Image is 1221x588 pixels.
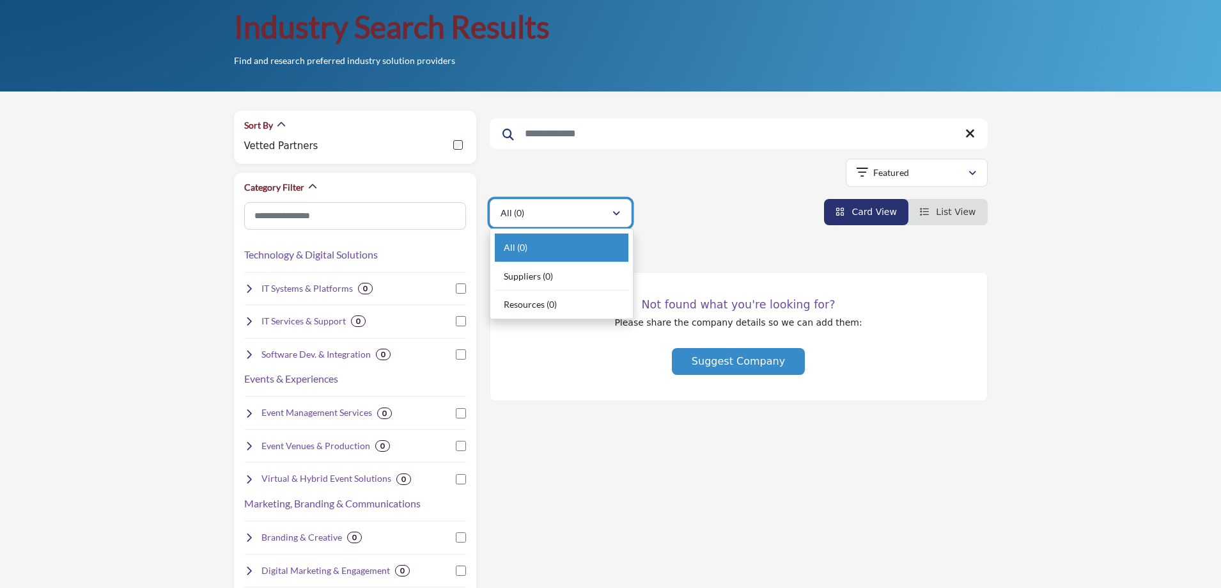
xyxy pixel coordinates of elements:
[456,474,466,484] input: Select Virtual & Hybrid Event Solutions checkbox
[261,282,353,295] h4: IT Systems & Platforms : Core systems like CRM, AMS, EMS, CMS, and LMS.
[456,349,466,360] input: Select Software Dev. & Integration checkbox
[400,566,405,575] b: 0
[244,181,304,194] h2: Category Filter
[846,159,988,187] button: Featured
[504,271,541,282] span: Suppliers
[836,207,897,217] a: View Card
[244,247,378,262] button: Technology & Digital Solutions
[516,298,961,312] h3: Not found what you're looking for?
[376,349,391,360] div: 0 Results For Software Dev. & Integration
[261,315,346,328] h4: IT Services & Support : Ongoing technology support, hosting, and security.
[456,316,466,326] input: Select IT Services & Support checkbox
[490,118,988,149] input: Search Keyword
[377,408,392,419] div: 0 Results For Event Management Services
[504,242,515,253] span: All
[244,119,273,132] h2: Sort By
[453,140,463,150] input: Vetted Partners checkbox
[504,299,545,310] span: Resources
[358,283,373,294] div: 0 Results For IT Systems & Platforms
[672,348,805,375] button: Suggest Company
[261,472,391,485] h4: Virtual & Hybrid Event Solutions : Digital tools and platforms for hybrid and virtual events.
[261,564,390,577] h4: Digital Marketing & Engagement : Campaigns, email marketing, and digital strategies.
[244,202,466,230] input: Search Category
[824,199,908,225] li: Card View
[396,473,411,485] div: 0 Results For Virtual & Hybrid Event Solutions
[401,475,406,484] b: 0
[381,350,385,359] b: 0
[490,199,632,227] button: All (0)
[692,355,785,367] span: Suggest Company
[261,348,371,361] h4: Software Dev. & Integration : Custom software builds and system integrations.
[614,317,862,328] span: Please share the company details so we can add them:
[456,283,466,294] input: Select IT Systems & Platforms checkbox
[490,228,634,319] div: All (0)
[920,207,976,217] a: View List
[456,532,466,543] input: Select Branding & Creative checkbox
[244,139,318,154] label: Vetted Partners
[456,566,466,576] input: Select Digital Marketing & Engagement checkbox
[261,531,342,544] h4: Branding & Creative : Visual identity, design, and multimedia.
[547,299,557,310] b: (0)
[395,565,410,576] div: 0 Results For Digital Marketing & Engagement
[261,406,372,419] h4: Event Management Services : Planning, logistics, and event registration.
[456,408,466,418] input: Select Event Management Services checkbox
[261,440,370,452] h4: Event Venues & Production : Physical spaces and production services for live events.
[517,242,527,253] b: (0)
[456,441,466,451] input: Select Event Venues & Production checkbox
[936,207,976,217] span: List View
[852,207,896,217] span: Card View
[380,441,385,450] b: 0
[352,533,357,542] b: 0
[234,54,455,67] p: Find and research preferred industry solution providers
[382,409,387,418] b: 0
[351,315,366,327] div: 0 Results For IT Services & Support
[873,166,909,179] p: Featured
[543,271,553,282] b: (0)
[347,532,362,543] div: 0 Results For Branding & Creative
[356,317,361,326] b: 0
[244,496,421,511] button: Marketing, Branding & Communications
[501,207,524,219] p: All (0)
[363,284,368,293] b: 0
[244,371,338,386] button: Events & Experiences
[234,7,550,47] h1: Industry Search Results
[908,199,988,225] li: List View
[375,440,390,452] div: 0 Results For Event Venues & Production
